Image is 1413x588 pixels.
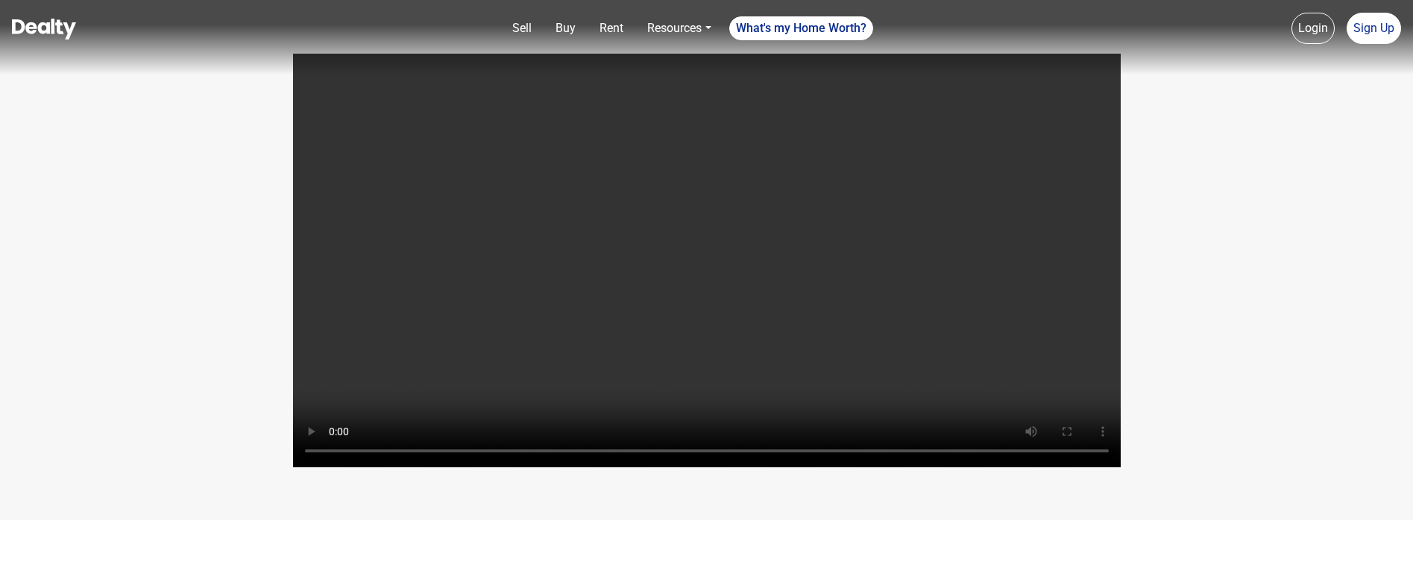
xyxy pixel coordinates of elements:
a: Sell [506,13,538,43]
iframe: Intercom live chat [1362,537,1398,573]
a: Sign Up [1347,13,1401,44]
video: Your browser does not support the video tag. [293,54,1121,467]
a: Rent [594,13,629,43]
a: Login [1291,13,1335,44]
iframe: BigID CMP Widget [7,543,52,588]
a: Resources [641,13,717,43]
img: Dealty - Buy, Sell & Rent Homes [12,19,76,39]
a: What's my Home Worth? [729,16,873,40]
a: Buy [550,13,582,43]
